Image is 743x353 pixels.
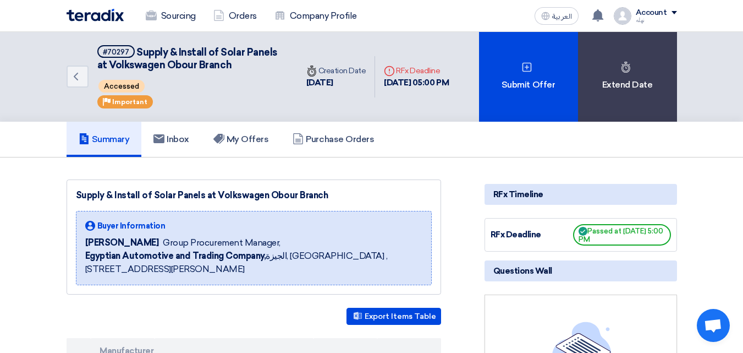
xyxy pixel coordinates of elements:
[384,65,449,77] div: RFx Deadline
[97,220,166,232] span: Buyer Information
[535,7,579,25] button: العربية
[636,17,677,23] div: نهله
[163,236,280,249] span: Group Procurement Manager,
[491,229,573,241] div: RFx Deadline
[697,309,730,342] div: Open chat
[636,8,667,18] div: Account
[103,48,129,56] div: #70297
[85,236,159,249] span: [PERSON_NAME]
[293,134,374,145] h5: Purchase Orders
[85,251,266,261] b: Egyptian Automotive and Trading Company,
[306,65,366,77] div: Creation Date
[201,122,281,157] a: My Offers
[67,9,124,21] img: Teradix logo
[552,13,572,20] span: العربية
[67,122,142,157] a: Summary
[79,134,130,145] h5: Summary
[76,189,432,202] div: Supply & Install of Solar Panels at Volkswagen Obour Branch
[614,7,631,25] img: profile_test.png
[346,308,441,325] button: Export Items Table
[141,122,201,157] a: Inbox
[485,184,677,205] div: RFx Timeline
[205,4,266,28] a: Orders
[493,265,552,277] span: Questions Wall
[266,4,366,28] a: Company Profile
[153,134,189,145] h5: Inbox
[479,32,578,122] div: Submit Offer
[213,134,269,145] h5: My Offers
[112,98,147,106] span: Important
[97,45,284,72] h5: Supply & Install of Solar Panels at Volkswagen Obour Branch
[280,122,386,157] a: Purchase Orders
[85,249,422,276] span: الجيزة, [GEOGRAPHIC_DATA] ,[STREET_ADDRESS][PERSON_NAME]
[97,46,277,71] span: Supply & Install of Solar Panels at Volkswagen Obour Branch
[573,224,671,246] span: Passed at [DATE] 5:00 PM
[98,80,145,93] span: Accessed
[306,77,366,89] div: [DATE]
[384,77,449,89] div: [DATE] 05:00 PM
[578,32,677,122] div: Extend Date
[137,4,205,28] a: Sourcing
